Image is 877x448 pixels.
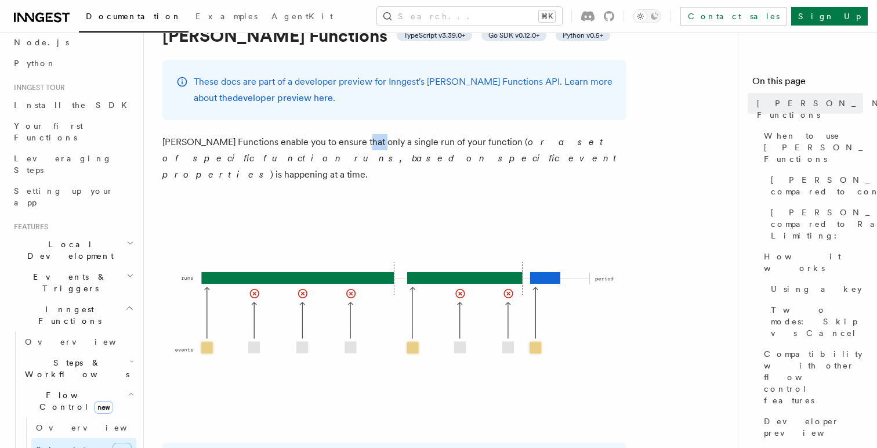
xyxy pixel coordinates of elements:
span: Inngest Functions [9,304,125,327]
a: Two modes: Skip vs Cancel [766,299,863,344]
kbd: ⌘K [539,10,555,22]
button: Flow Controlnew [20,385,136,417]
a: Node.js [9,32,136,53]
a: developer preview here [233,92,333,103]
a: [PERSON_NAME] compared to concurrency: [766,169,863,202]
span: Two modes: Skip vs Cancel [771,304,863,339]
button: Steps & Workflows [20,352,136,385]
a: Developer preview [759,411,863,443]
button: Search...⌘K [377,7,562,26]
a: [PERSON_NAME] compared to Rate Limiting: [766,202,863,246]
a: Compatibility with other flow control features [759,344,863,411]
h4: On this page [752,74,863,93]
span: Steps & Workflows [20,357,129,380]
span: How it works [764,251,863,274]
span: Setting up your app [14,186,114,207]
span: Documentation [86,12,182,21]
a: Overview [20,331,136,352]
span: Local Development [9,239,126,262]
img: Singleton Functions only process one run at a time. [162,197,626,429]
span: Overview [25,337,144,346]
span: Using a key [771,283,862,295]
a: Contact sales [680,7,787,26]
button: Events & Triggers [9,266,136,299]
span: Features [9,222,48,232]
button: Inngest Functions [9,299,136,331]
em: or a set of specific function runs, based on specific event properties [162,136,622,180]
span: Python v0.5+ [563,31,603,40]
a: AgentKit [264,3,340,31]
span: Flow Control [20,389,128,413]
span: Inngest tour [9,83,65,92]
a: Using a key [766,279,863,299]
span: Developer preview [764,416,863,439]
span: Install the SDK [14,100,134,110]
span: Compatibility with other flow control features [764,348,863,406]
button: Local Development [9,234,136,266]
span: Overview [36,423,155,432]
span: Node.js [14,38,69,47]
p: These docs are part of a developer preview for Inngest's [PERSON_NAME] Functions API. Learn more ... [194,74,613,106]
a: Python [9,53,136,74]
span: Python [14,59,56,68]
span: Examples [195,12,258,21]
a: Leveraging Steps [9,148,136,180]
h1: [PERSON_NAME] Functions [162,25,626,46]
span: new [94,401,113,414]
span: TypeScript v3.39.0+ [404,31,465,40]
span: Events & Triggers [9,271,126,294]
a: Examples [189,3,264,31]
span: Go SDK v0.12.0+ [488,31,539,40]
span: AgentKit [271,12,333,21]
span: Your first Functions [14,121,83,142]
a: Install the SDK [9,95,136,115]
a: Documentation [79,3,189,32]
p: [PERSON_NAME] Functions enable you to ensure that only a single run of your function ( ) is happe... [162,134,626,183]
a: Your first Functions [9,115,136,148]
a: How it works [759,246,863,279]
a: Sign Up [791,7,868,26]
a: [PERSON_NAME] Functions [752,93,863,125]
a: Overview [31,417,136,438]
a: Setting up your app [9,180,136,213]
a: When to use [PERSON_NAME] Functions [759,125,863,169]
span: Leveraging Steps [14,154,112,175]
button: Toggle dark mode [633,9,661,23]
